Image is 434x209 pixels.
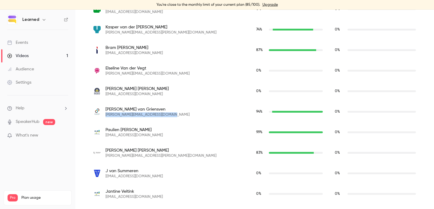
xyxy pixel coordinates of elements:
[105,30,216,35] span: [PERSON_NAME][EMAIL_ADDRESS][PERSON_NAME][DOMAIN_NAME]
[93,170,101,177] img: vissertechniek.nl
[256,192,261,196] span: 0 %
[335,150,344,156] span: Replay watch time
[16,105,24,111] span: Help
[105,45,163,51] span: Bram [PERSON_NAME]
[335,130,344,135] span: Replay watch time
[335,130,340,134] span: 0 %
[335,48,340,52] span: 0 %
[21,195,68,200] span: Plan usage
[8,15,17,24] img: Learned
[7,53,29,59] div: Videos
[256,110,263,114] span: 94 %
[87,40,422,60] div: b.vanderrijt@interconnect.nl
[335,110,340,114] span: 0 %
[256,69,261,72] span: 0 %
[105,24,216,30] span: Kasper van der [PERSON_NAME]
[93,67,101,74] img: flever.nl
[87,81,422,101] div: svandijk@nekoship.nl
[256,47,266,53] span: Live watch time
[335,69,340,72] span: 0 %
[16,119,39,125] a: SpeakerHub
[105,147,216,153] span: [PERSON_NAME] [PERSON_NAME]
[335,28,340,31] span: 0 %
[105,10,163,14] span: [EMAIL_ADDRESS][DOMAIN_NAME]
[263,2,278,7] a: Upgrade
[93,26,101,33] img: yoda.nl
[93,190,101,198] img: hlbbv.nl
[87,184,422,204] div: j.veltink@hlbbv.nl
[7,105,68,111] li: help-dropdown-opener
[93,129,101,136] img: hlbbv.nl
[335,109,344,114] span: Replay watch time
[256,130,266,135] span: Live watch time
[105,174,163,179] span: [EMAIL_ADDRESS][DOMAIN_NAME]
[93,47,101,54] img: interconnect.nl
[256,150,266,156] span: Live watch time
[335,27,344,32] span: Replay watch time
[335,68,344,73] span: Replay watch time
[105,195,163,199] span: [EMAIL_ADDRESS][DOMAIN_NAME]
[93,151,101,155] img: ond.vlaanderen.be
[7,40,28,46] div: Events
[256,151,263,155] span: 83 %
[256,48,263,52] span: 87 %
[87,101,422,122] div: janneke.vangriensven@chaincraft.com
[256,130,263,134] span: 99 %
[256,27,266,32] span: Live watch time
[8,194,18,201] span: Pro
[105,51,163,56] span: [EMAIL_ADDRESS][DOMAIN_NAME]
[335,171,344,176] span: Replay watch time
[105,133,163,138] span: [EMAIL_ADDRESS][DOMAIN_NAME]
[105,168,163,174] span: J van Summeren
[335,47,344,53] span: Replay watch time
[256,172,261,175] span: 0 %
[256,88,266,94] span: Live watch time
[105,127,163,133] span: Paulien [PERSON_NAME]
[16,132,38,139] span: What's new
[105,106,190,112] span: [PERSON_NAME] van Griensven
[105,65,190,71] span: Elseline Van der Vegt
[256,68,266,73] span: Live watch time
[256,191,266,197] span: Live watch time
[105,153,216,158] span: [PERSON_NAME][EMAIL_ADDRESS][PERSON_NAME][DOMAIN_NAME]
[93,108,101,115] img: chaincraft.com
[256,171,266,176] span: Live watch time
[105,188,163,195] span: Jantine Veltink
[61,133,68,138] iframe: Noticeable Trigger
[87,163,422,184] div: j.vansummeren@vissertechniek.nl
[335,89,340,93] span: 0 %
[335,151,340,155] span: 0 %
[43,119,55,125] span: new
[87,122,422,143] div: p.vanhalm@hlbbv.nl
[22,17,39,23] h6: Learned
[87,60,422,81] div: e.vandervegt@flever.nl
[335,88,344,94] span: Replay watch time
[93,88,101,95] img: nekoship.nl
[7,66,34,72] div: Audience
[256,28,262,31] span: 74 %
[256,89,261,93] span: 0 %
[105,92,169,97] span: [EMAIL_ADDRESS][DOMAIN_NAME]
[335,191,344,197] span: Replay watch time
[7,79,31,85] div: Settings
[87,143,422,163] div: danny.vansteenbergen@ond.vlaanderen.be
[87,19,422,40] div: kasper.vander.molen@yoda.nl
[256,109,266,114] span: Live watch time
[335,192,340,196] span: 0 %
[105,86,169,92] span: [PERSON_NAME] [PERSON_NAME]
[335,172,340,175] span: 0 %
[105,112,190,117] span: [PERSON_NAME][EMAIL_ADDRESS][DOMAIN_NAME]
[105,71,190,76] span: [PERSON_NAME][EMAIL_ADDRESS][DOMAIN_NAME]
